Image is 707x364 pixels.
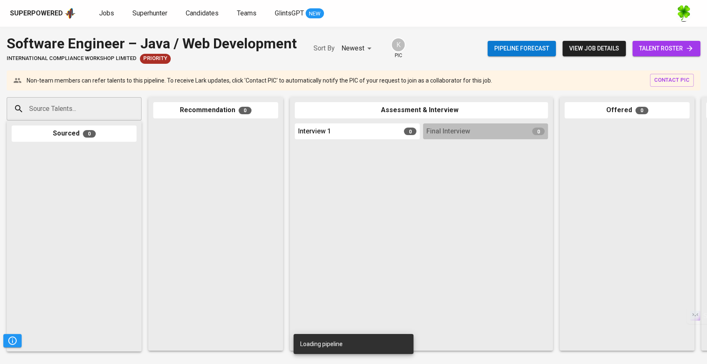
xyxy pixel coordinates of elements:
[632,41,700,56] a: talent roster
[314,43,335,53] p: Sort By
[635,107,648,114] span: 0
[137,108,139,110] button: Open
[99,9,114,17] span: Jobs
[83,130,96,138] span: 0
[140,55,171,63] span: Priority
[65,7,76,20] img: app logo
[239,107,251,114] span: 0
[275,8,324,19] a: GlintsGPT NEW
[565,102,690,118] div: Offered
[300,336,343,351] div: Loading pipeline
[275,9,304,17] span: GlintsGPT
[10,9,63,18] div: Superpowered
[341,43,364,53] p: Newest
[426,127,470,136] span: Final Interview
[153,102,278,118] div: Recommendation
[237,9,256,17] span: Teams
[237,8,258,19] a: Teams
[563,41,626,56] button: view job details
[341,41,374,56] div: Newest
[391,38,406,52] div: K
[306,10,324,18] span: NEW
[298,127,331,136] span: Interview 1
[12,126,137,142] div: Sourced
[10,7,76,20] a: Superpoweredapp logo
[132,9,167,17] span: Superhunter
[99,8,116,19] a: Jobs
[650,74,694,87] button: contact pic
[404,128,416,135] span: 0
[295,102,548,118] div: Assessment & Interview
[140,54,171,64] div: New Job received from Demand Team
[654,75,690,85] span: contact pic
[569,43,619,54] span: view job details
[7,55,137,63] span: International Compliance Workshop Limited
[391,38,406,59] div: pic
[639,43,694,54] span: talent roster
[3,334,22,347] button: Pipeline Triggers
[186,8,220,19] a: Candidates
[7,33,297,54] div: Software Engineer – Java / Web Development
[494,43,549,54] span: Pipeline forecast
[27,76,492,85] p: Non-team members can refer talents to this pipeline. To receive Lark updates, click 'Contact PIC'...
[488,41,556,56] button: Pipeline forecast
[675,5,692,22] img: f9493b8c-82b8-4f41-8722-f5d69bb1b761.jpg
[186,9,219,17] span: Candidates
[532,128,545,135] span: 0
[132,8,169,19] a: Superhunter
